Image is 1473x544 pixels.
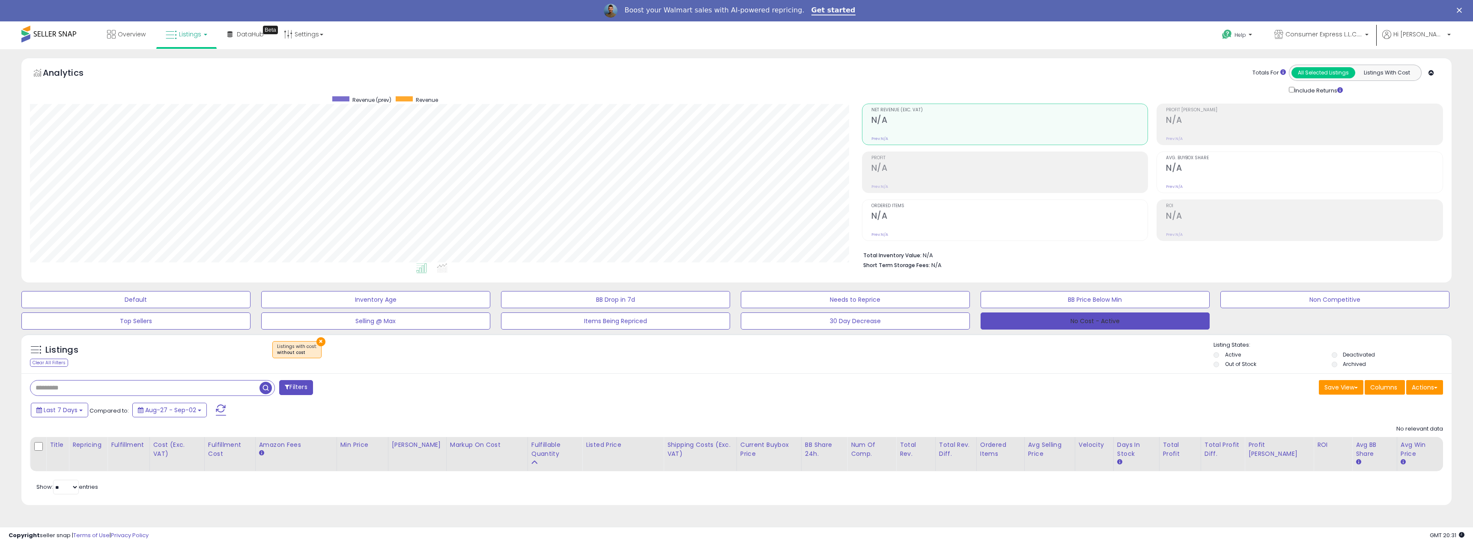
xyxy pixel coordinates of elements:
a: Privacy Policy [111,531,149,539]
span: DataHub [237,30,264,39]
div: Amazon Fees [259,440,333,449]
div: Repricing [72,440,104,449]
span: Net Revenue (Exc. VAT) [871,108,1148,113]
a: Overview [101,21,152,47]
button: Columns [1365,380,1405,395]
div: Totals For [1252,69,1286,77]
div: Profit [PERSON_NAME] [1248,440,1310,458]
b: Total Inventory Value: [863,252,921,259]
div: Total Profit Diff. [1205,440,1241,458]
div: Fulfillment [111,440,146,449]
span: Compared to: [89,407,129,415]
a: Help [1215,23,1261,49]
div: Velocity [1079,440,1110,449]
div: Title [50,440,65,449]
span: Listings [179,30,201,39]
div: Boost your Walmart sales with AI-powered repricing. [624,6,804,15]
h2: N/A [1166,163,1443,175]
a: Consumer Express L.L.C. [GEOGRAPHIC_DATA] [1268,21,1375,49]
p: Listing States: [1214,341,1452,349]
h2: N/A [871,163,1148,175]
div: Num of Comp. [851,440,892,458]
span: Hi [PERSON_NAME] [1393,30,1445,39]
small: Prev: N/A [871,136,888,141]
a: Terms of Use [73,531,110,539]
div: Total Profit [1163,440,1197,458]
div: BB Share 24h. [805,440,844,458]
div: Shipping Costs (Exc. VAT) [667,440,733,458]
div: Listed Price [586,440,660,449]
th: The percentage added to the cost of goods (COGS) that forms the calculator for Min & Max prices. [446,437,528,471]
div: Days In Stock [1117,440,1156,458]
a: Listings [159,21,214,47]
div: Fulfillable Quantity [531,440,579,458]
div: Fulfillment Cost [208,440,252,458]
span: Columns [1370,383,1397,392]
button: Selling @ Max [261,312,490,330]
div: Markup on Cost [450,440,524,449]
button: No Cost - Active [981,312,1210,330]
div: seller snap | | [9,532,149,540]
div: ROI [1317,440,1348,449]
div: Avg Selling Price [1028,440,1071,458]
strong: Copyright [9,531,40,539]
li: N/A [863,250,1437,260]
h5: Listings [45,344,78,356]
button: Inventory Age [261,291,490,308]
small: Amazon Fees. [259,449,264,457]
small: Prev: N/A [1166,184,1183,189]
div: Min Price [340,440,385,449]
small: Days In Stock. [1117,458,1122,466]
div: Avg BB Share [1356,440,1393,458]
span: 2025-09-10 20:31 GMT [1430,531,1464,539]
div: Ordered Items [980,440,1021,458]
button: Aug-27 - Sep-02 [132,403,207,417]
label: Active [1225,351,1241,358]
button: Filters [279,380,313,395]
button: Top Sellers [21,312,250,330]
small: Prev: N/A [1166,136,1183,141]
button: Items Being Repriced [501,312,730,330]
span: Show: entries [36,483,98,491]
span: Consumer Express L.L.C. [GEOGRAPHIC_DATA] [1285,30,1363,39]
h2: N/A [1166,211,1443,223]
button: Non Competitive [1220,291,1449,308]
div: Total Rev. [900,440,932,458]
h2: N/A [1166,115,1443,127]
label: Deactivated [1343,351,1375,358]
button: Needs to Reprice [741,291,970,308]
div: Clear All Filters [30,359,68,367]
span: Ordered Items [871,204,1148,208]
div: Current Buybox Price [740,440,798,458]
div: Total Rev. Diff. [939,440,973,458]
small: Avg Win Price. [1401,458,1406,466]
img: Profile image for Adrian [604,4,617,18]
span: Profit [PERSON_NAME] [1166,108,1443,113]
span: Revenue (prev) [352,96,391,104]
button: Last 7 Days [31,403,88,417]
button: Listings With Cost [1355,67,1419,78]
span: Help [1234,31,1246,39]
button: Save View [1319,380,1363,395]
button: All Selected Listings [1291,67,1355,78]
div: [PERSON_NAME] [392,440,443,449]
small: Prev: N/A [1166,232,1183,237]
h2: N/A [871,115,1148,127]
span: Overview [118,30,146,39]
div: Cost (Exc. VAT) [153,440,201,458]
div: Include Returns [1282,85,1353,95]
span: Revenue [416,96,438,104]
span: Aug-27 - Sep-02 [145,406,196,414]
button: BB Price Below Min [981,291,1210,308]
span: N/A [931,261,942,269]
small: Prev: N/A [871,184,888,189]
a: Hi [PERSON_NAME] [1382,30,1451,49]
span: Listings with cost : [277,343,317,356]
label: Archived [1343,360,1366,368]
div: No relevant data [1396,425,1443,433]
h2: N/A [871,211,1148,223]
b: Short Term Storage Fees: [863,262,930,269]
div: Tooltip anchor [263,26,278,34]
button: BB Drop in 7d [501,291,730,308]
span: Profit [871,156,1148,161]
